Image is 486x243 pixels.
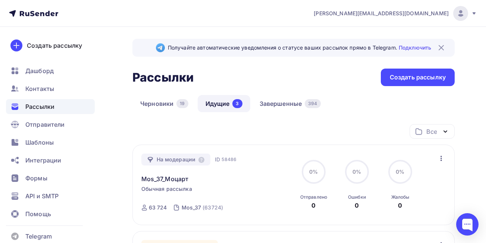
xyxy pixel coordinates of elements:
[182,204,201,211] div: Mos_37
[141,154,211,165] div: На модерации
[149,204,167,211] div: 63 724
[25,192,59,201] span: API и SMTP
[396,168,404,175] span: 0%
[6,99,95,114] a: Рассылки
[232,99,242,108] div: 3
[25,66,54,75] span: Дашборд
[6,171,95,186] a: Формы
[132,70,194,85] h2: Рассылки
[6,63,95,78] a: Дашборд
[25,156,61,165] span: Интеграции
[25,232,52,241] span: Telegram
[198,95,250,112] a: Идущие3
[25,84,54,93] span: Контакты
[25,174,47,183] span: Формы
[203,204,223,211] div: (63724)
[410,124,455,139] button: Все
[176,99,188,108] div: 19
[352,168,361,175] span: 0%
[156,43,165,52] img: Telegram
[222,156,236,163] span: 58486
[25,209,51,218] span: Помощь
[300,194,327,200] div: Отправлено
[27,41,82,50] div: Создать рассылку
[168,44,431,51] span: Получайте автоматические уведомления о статусе ваших рассылок прямо в Telegram.
[25,138,54,147] span: Шаблоны
[141,185,192,193] span: Обычная рассылка
[314,6,477,21] a: [PERSON_NAME][EMAIL_ADDRESS][DOMAIN_NAME]
[399,44,431,51] a: Подключить
[132,95,196,112] a: Черновики19
[141,174,189,183] a: Mos_37_Моцарт
[348,194,366,200] div: Ошибки
[252,95,329,112] a: Завершенные394
[6,117,95,132] a: Отправители
[391,194,410,200] div: Жалобы
[181,202,224,214] a: Mos_37 (63724)
[314,10,449,17] span: [PERSON_NAME][EMAIL_ADDRESS][DOMAIN_NAME]
[25,102,54,111] span: Рассылки
[309,168,318,175] span: 0%
[305,99,320,108] div: 394
[6,81,95,96] a: Контакты
[355,201,359,210] div: 0
[215,156,220,163] span: ID
[426,127,437,136] div: Все
[25,120,65,129] span: Отправители
[311,201,316,210] div: 0
[6,135,95,150] a: Шаблоны
[390,73,446,82] div: Создать рассылку
[398,201,402,210] div: 0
